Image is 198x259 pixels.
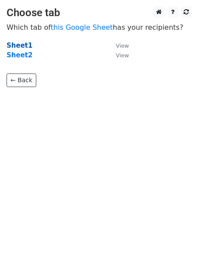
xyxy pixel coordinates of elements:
a: Sheet1 [7,42,32,49]
iframe: Chat Widget [154,217,198,259]
small: View [116,42,129,49]
a: ← Back [7,73,36,87]
h3: Choose tab [7,7,191,19]
a: Sheet2 [7,51,32,59]
a: this Google Sheet [51,23,113,31]
a: View [107,51,129,59]
p: Which tab of has your recipients? [7,23,191,32]
a: View [107,42,129,49]
small: View [116,52,129,59]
